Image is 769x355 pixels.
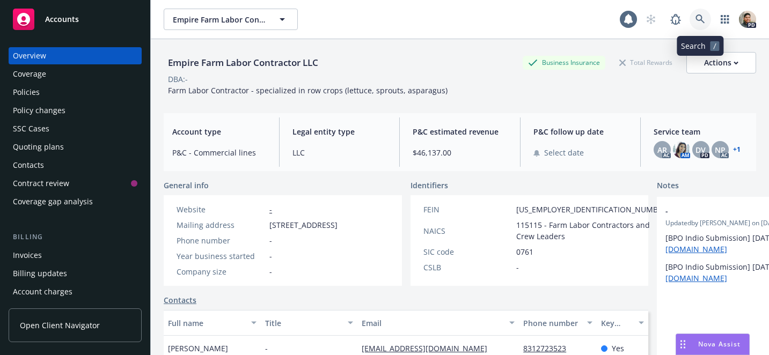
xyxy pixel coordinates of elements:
[715,144,726,156] span: NP
[13,247,42,264] div: Invoices
[13,65,46,83] div: Coverage
[544,147,584,158] span: Select date
[9,157,142,174] a: Contacts
[423,262,512,273] div: CSLB
[177,219,265,231] div: Mailing address
[173,14,266,25] span: Empire Farm Labor Contractor LLC
[413,126,507,137] span: P&C estimated revenue
[657,144,667,156] span: AR
[673,141,690,158] img: photo
[13,84,40,101] div: Policies
[45,15,79,24] span: Accounts
[714,9,736,30] a: Switch app
[357,310,519,336] button: Email
[533,126,627,137] span: P&C follow up date
[739,11,756,28] img: photo
[9,247,142,264] a: Invoices
[177,250,265,262] div: Year business started
[686,52,756,73] button: Actions
[612,343,624,354] span: Yes
[177,235,265,246] div: Phone number
[269,235,272,246] span: -
[362,317,503,329] div: Email
[9,138,142,156] a: Quoting plans
[172,147,266,158] span: P&C - Commercial lines
[13,265,67,282] div: Billing updates
[9,175,142,192] a: Contract review
[20,320,100,331] span: Open Client Navigator
[654,126,748,137] span: Service team
[13,175,69,192] div: Contract review
[9,102,142,119] a: Policy changes
[13,138,64,156] div: Quoting plans
[516,204,670,215] span: [US_EMPLOYER_IDENTIFICATION_NUMBER]
[665,9,686,30] a: Report a Bug
[9,283,142,300] a: Account charges
[13,102,65,119] div: Policy changes
[9,193,142,210] a: Coverage gap analysis
[177,204,265,215] div: Website
[265,317,342,329] div: Title
[523,317,580,329] div: Phone number
[261,310,358,336] button: Title
[411,180,448,191] span: Identifiers
[9,232,142,242] div: Billing
[733,146,741,153] a: +1
[265,343,268,354] span: -
[269,219,338,231] span: [STREET_ADDRESS]
[597,310,648,336] button: Key contact
[164,294,196,306] a: Contacts
[676,334,750,355] button: Nova Assist
[9,47,142,64] a: Overview
[9,84,142,101] a: Policies
[13,193,93,210] div: Coverage gap analysis
[164,56,323,70] div: Empire Farm Labor Contractor LLC
[168,85,448,95] span: Farm Labor Contractor - specialized in row crops (lettuce, sprouts, asparagus)
[690,9,711,30] a: Search
[269,250,272,262] span: -
[177,266,265,277] div: Company size
[614,56,678,69] div: Total Rewards
[423,225,512,236] div: NAICS
[13,283,72,300] div: Account charges
[523,343,575,353] a: 8312723523
[13,120,49,137] div: SSC Cases
[516,262,519,273] span: -
[269,266,272,277] span: -
[164,9,298,30] button: Empire Farm Labor Contractor LLC
[704,53,738,73] div: Actions
[640,9,662,30] a: Start snowing
[9,4,142,34] a: Accounts
[164,310,261,336] button: Full name
[523,56,605,69] div: Business Insurance
[413,147,507,158] span: $46,137.00
[423,204,512,215] div: FEIN
[695,144,706,156] span: DV
[168,317,245,329] div: Full name
[168,73,188,85] div: DBA: -
[168,343,228,354] span: [PERSON_NAME]
[698,339,741,349] span: Nova Assist
[164,180,209,191] span: General info
[519,310,596,336] button: Phone number
[657,180,679,193] span: Notes
[9,265,142,282] a: Billing updates
[292,126,386,137] span: Legal entity type
[13,47,46,64] div: Overview
[172,126,266,137] span: Account type
[601,317,632,329] div: Key contact
[516,246,533,257] span: 0761
[423,246,512,257] div: SIC code
[292,147,386,158] span: LLC
[269,204,272,215] a: -
[9,65,142,83] a: Coverage
[516,219,670,242] span: 115115 - Farm Labor Contractors and Crew Leaders
[676,334,690,354] div: Drag to move
[13,157,44,174] div: Contacts
[362,343,496,353] a: [EMAIL_ADDRESS][DOMAIN_NAME]
[9,120,142,137] a: SSC Cases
